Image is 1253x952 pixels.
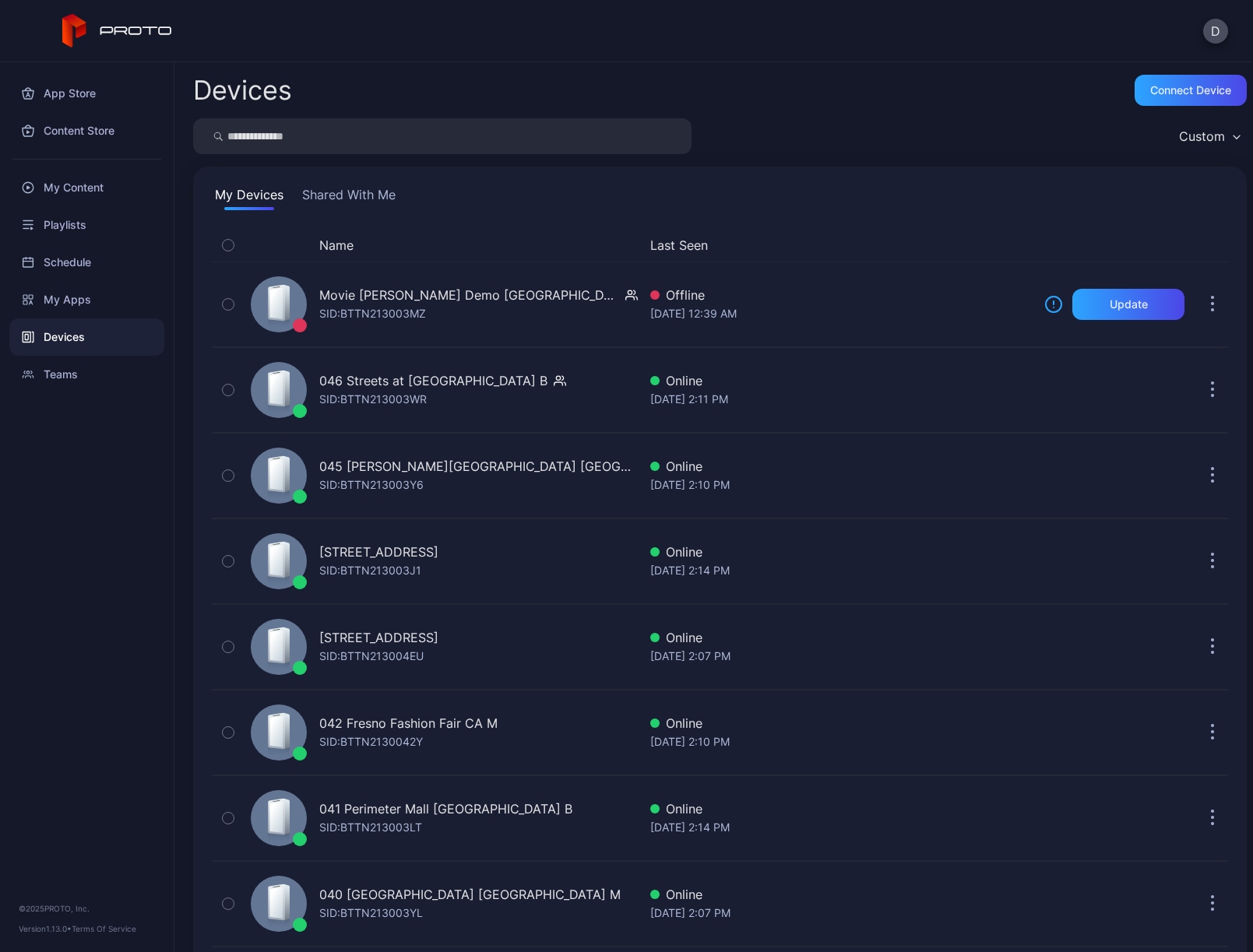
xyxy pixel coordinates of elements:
[1150,84,1231,97] div: Connect device
[19,902,155,915] div: © 2025 PROTO, Inc.
[319,286,619,304] div: Movie [PERSON_NAME] Demo [GEOGRAPHIC_DATA]
[299,185,399,210] button: Shared With Me
[319,457,638,476] div: 045 [PERSON_NAME][GEOGRAPHIC_DATA] [GEOGRAPHIC_DATA]
[650,714,1032,732] div: Online
[19,924,72,933] span: Version 1.13.0 •
[650,799,1032,818] div: Online
[650,304,1032,323] div: [DATE] 12:39 AM
[1038,236,1178,255] div: Update Device
[319,799,572,818] div: 041 Perimeter Mall [GEOGRAPHIC_DATA] B
[1179,128,1225,144] div: Custom
[650,628,1032,647] div: Online
[319,304,426,323] div: SID: BTTN213003MZ
[9,356,164,393] a: Teams
[650,390,1032,409] div: [DATE] 2:11 PM
[319,543,438,561] div: [STREET_ADDRESS]
[650,561,1032,580] div: [DATE] 2:14 PM
[72,924,136,933] a: Terms Of Service
[319,476,424,494] div: SID: BTTN213003Y6
[9,318,164,356] a: Devices
[1135,75,1247,106] button: Connect device
[319,714,498,732] div: 042 Fresno Fashion Fair CA M
[319,732,423,751] div: SID: BTTN2130042Y
[319,628,438,647] div: [STREET_ADDRESS]
[212,185,287,210] button: My Devices
[319,904,423,922] div: SID: BTTN213003YL
[650,885,1032,904] div: Online
[319,371,547,390] div: 046 Streets at [GEOGRAPHIC_DATA] B
[650,476,1032,494] div: [DATE] 2:10 PM
[319,818,422,837] div: SID: BTTN213003LT
[650,371,1032,390] div: Online
[9,75,164,112] a: App Store
[9,206,164,244] a: Playlists
[650,543,1032,561] div: Online
[1203,19,1228,44] button: D
[1110,298,1148,311] div: Update
[650,904,1032,922] div: [DATE] 2:07 PM
[1171,118,1247,154] button: Custom
[9,112,164,149] a: Content Store
[319,390,427,409] div: SID: BTTN213003WR
[650,457,1032,476] div: Online
[9,244,164,281] a: Schedule
[1072,289,1184,320] button: Update
[650,818,1032,837] div: [DATE] 2:14 PM
[650,647,1032,666] div: [DATE] 2:07 PM
[650,732,1032,751] div: [DATE] 2:10 PM
[9,281,164,318] a: My Apps
[193,76,292,104] h2: Devices
[319,647,424,666] div: SID: BTTN213004EU
[319,561,421,580] div: SID: BTTN213003J1
[650,286,1032,304] div: Offline
[650,236,1026,255] button: Last Seen
[9,169,164,206] a: My Content
[319,236,354,255] button: Name
[319,885,621,904] div: 040 [GEOGRAPHIC_DATA] [GEOGRAPHIC_DATA] M
[1197,236,1228,255] div: Options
